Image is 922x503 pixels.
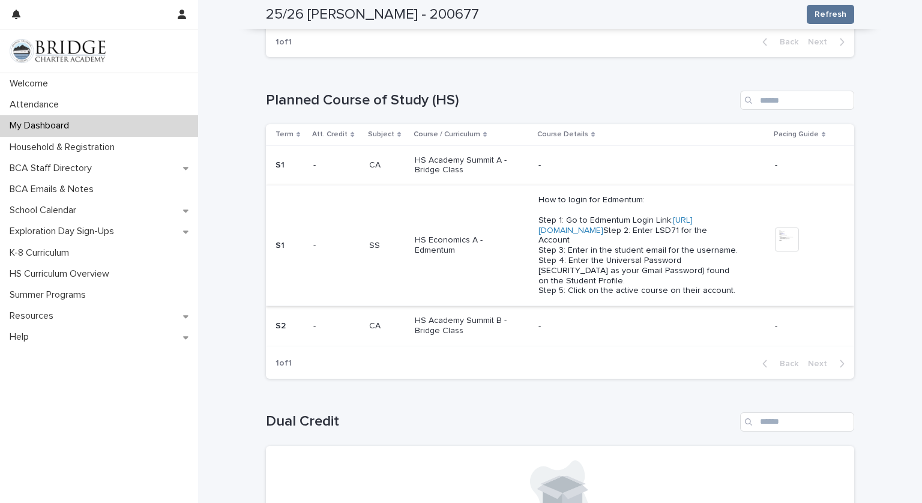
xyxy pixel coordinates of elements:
h1: Planned Course of Study (HS) [266,92,735,109]
tr: S1-- SSSS HS Economics A - EdmentumHow to login for Edmentum: Step 1: Go to Edmentum Login Link:[... [266,185,854,306]
span: Back [773,360,798,368]
p: Household & Registration [5,142,124,153]
p: Subject [368,128,394,141]
p: - [775,321,835,331]
p: S2 [276,321,304,331]
p: - [313,319,318,331]
span: Next [808,360,834,368]
button: Refresh [807,5,854,24]
p: HS Curriculum Overview [5,268,119,280]
p: - [538,321,738,331]
p: Course / Curriculum [414,128,480,141]
p: SS [369,238,382,251]
p: S1 [276,160,304,170]
p: BCA Staff Directory [5,163,101,174]
p: HS Academy Summit A - Bridge Class [415,155,515,176]
tr: S1-- CACA HS Academy Summit A - Bridge Class-- [266,145,854,185]
p: HS Economics A - Edmentum [415,235,515,256]
input: Search [740,412,854,432]
p: Att. Credit [312,128,348,141]
span: Next [808,38,834,46]
input: Search [740,91,854,110]
p: Welcome [5,78,58,89]
button: Back [753,358,803,369]
button: Next [803,37,854,47]
p: - [313,238,318,251]
p: - [538,160,738,170]
p: HS Academy Summit B - Bridge Class [415,316,515,336]
img: V1C1m3IdTEidaUdm9Hs0 [10,39,106,63]
p: School Calendar [5,205,86,216]
h1: Dual Credit [266,413,735,430]
p: BCA Emails & Notes [5,184,103,195]
p: Attendance [5,99,68,110]
span: Refresh [815,8,846,20]
button: Next [803,358,854,369]
p: Exploration Day Sign-Ups [5,226,124,237]
p: S1 [276,241,304,251]
p: Help [5,331,38,343]
p: Pacing Guide [774,128,819,141]
tr: S2-- CACA HS Academy Summit B - Bridge Class-- [266,306,854,346]
p: Term [276,128,294,141]
p: K-8 Curriculum [5,247,79,259]
p: My Dashboard [5,120,79,131]
p: Resources [5,310,63,322]
span: Back [773,38,798,46]
p: How to login for Edmentum: Step 1: Go to Edmentum Login Link: Step 2: Enter LSD71 for the Account... [538,195,738,296]
p: Course Details [537,128,588,141]
p: - [775,160,835,170]
h2: 25/26 [PERSON_NAME] - 200677 [266,6,479,23]
a: [URL][DOMAIN_NAME] [538,216,693,235]
p: CA [369,158,383,170]
p: - [313,158,318,170]
p: 1 of 1 [266,349,301,378]
button: Back [753,37,803,47]
p: Summer Programs [5,289,95,301]
p: 1 of 1 [266,28,301,57]
p: CA [369,319,383,331]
